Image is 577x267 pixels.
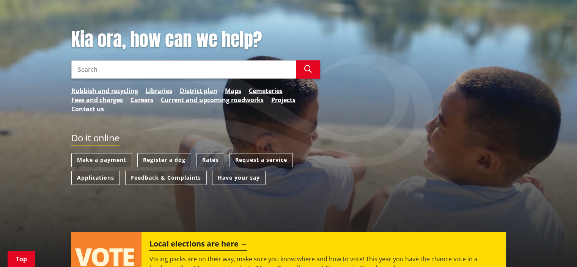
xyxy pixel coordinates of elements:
a: Feedback & Complaints [125,171,207,185]
a: Request a service [230,153,293,167]
a: Contact us [71,104,104,114]
a: Applications [71,171,120,185]
a: Rates [197,153,224,167]
a: Cemeteries [249,86,283,95]
a: Register a dog [137,153,191,167]
input: Search input [71,60,296,79]
a: Make a payment [71,153,132,167]
a: Rubbish and recycling [71,86,138,95]
a: Maps [225,86,241,95]
a: Libraries [146,86,172,95]
a: District plan [180,86,217,95]
a: Projects [271,95,296,104]
a: Top [8,251,35,267]
a: Current and upcoming roadworks [161,95,264,104]
h2: Local elections are here [149,239,247,251]
h2: Do it online [71,133,119,146]
a: Have your say [212,171,266,185]
iframe: Messenger Launcher [542,235,569,262]
h1: Kia ora, how can we help? [71,29,320,51]
a: Careers [130,95,153,104]
a: Fees and charges [71,95,123,104]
